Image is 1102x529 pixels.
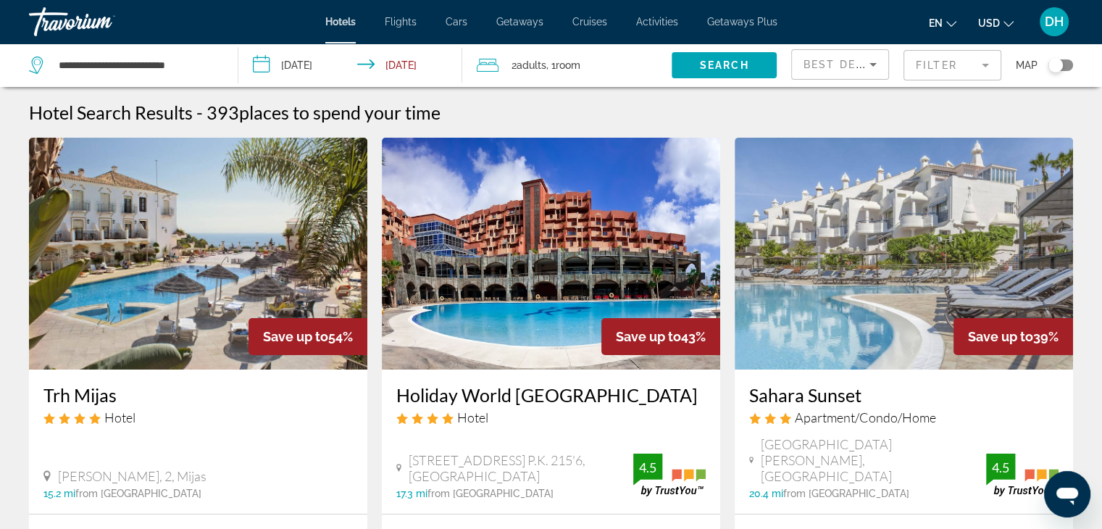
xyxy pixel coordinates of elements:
[206,101,441,123] h2: 393
[749,488,783,499] span: 20.4 mi
[978,17,1000,29] span: USD
[986,454,1059,496] img: trustyou-badge.svg
[325,16,356,28] a: Hotels
[385,16,417,28] a: Flights
[517,59,546,71] span: Adults
[396,409,706,425] div: 4 star Hotel
[783,488,909,499] span: from [GEOGRAPHIC_DATA]
[457,409,488,425] span: Hotel
[104,409,135,425] span: Hotel
[633,459,662,476] div: 4.5
[512,55,546,75] span: 2
[58,468,206,484] span: [PERSON_NAME], 2, Mijas
[556,59,580,71] span: Room
[1016,55,1038,75] span: Map
[43,384,353,406] a: Trh Mijas
[953,318,1073,355] div: 39%
[903,49,1001,81] button: Filter
[761,436,986,484] span: [GEOGRAPHIC_DATA][PERSON_NAME], [GEOGRAPHIC_DATA]
[803,59,879,70] span: Best Deals
[633,454,706,496] img: trustyou-badge.svg
[29,138,367,370] img: Hotel image
[29,3,174,41] a: Travorium
[978,12,1014,33] button: Change currency
[601,318,720,355] div: 43%
[396,488,427,499] span: 17.3 mi
[616,329,681,344] span: Save up to
[43,409,353,425] div: 4 star Hotel
[238,43,462,87] button: Check-in date: Dec 1, 2025 Check-out date: Dec 7, 2025
[700,59,749,71] span: Search
[795,409,936,425] span: Apartment/Condo/Home
[803,56,877,73] mat-select: Sort by
[263,329,328,344] span: Save up to
[396,384,706,406] a: Holiday World [GEOGRAPHIC_DATA]
[735,138,1073,370] img: Hotel image
[462,43,672,87] button: Travelers: 2 adults, 0 children
[427,488,554,499] span: from [GEOGRAPHIC_DATA]
[749,384,1059,406] a: Sahara Sunset
[749,409,1059,425] div: 3 star Apartment
[43,488,75,499] span: 15.2 mi
[707,16,777,28] a: Getaways Plus
[1038,59,1073,72] button: Toggle map
[496,16,543,28] a: Getaways
[29,101,193,123] h1: Hotel Search Results
[968,329,1033,344] span: Save up to
[672,52,777,78] button: Search
[1044,471,1090,517] iframe: Button to launch messaging window
[1045,14,1064,29] span: DH
[196,101,203,123] span: -
[1035,7,1073,37] button: User Menu
[572,16,607,28] a: Cruises
[249,318,367,355] div: 54%
[239,101,441,123] span: places to spend your time
[929,12,956,33] button: Change language
[446,16,467,28] a: Cars
[382,138,720,370] img: Hotel image
[75,488,201,499] span: from [GEOGRAPHIC_DATA]
[546,55,580,75] span: , 1
[409,452,633,484] span: [STREET_ADDRESS] P.K. 215'6, [GEOGRAPHIC_DATA]
[929,17,943,29] span: en
[636,16,678,28] a: Activities
[986,459,1015,476] div: 4.5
